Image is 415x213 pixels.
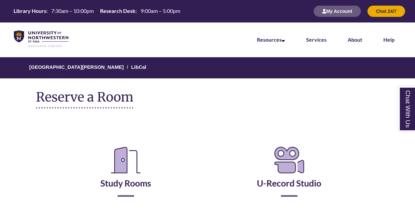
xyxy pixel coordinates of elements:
[141,8,180,14] span: 9:00am – 5:00pm
[306,36,327,43] a: Services
[367,6,405,17] button: Chat 24/7
[11,7,49,15] th: Library Hours:
[100,161,151,189] a: Study Rooms
[367,8,405,14] a: Chat 24/7
[348,36,362,43] a: About
[36,90,133,108] h1: Reserve a Room
[383,36,395,43] a: Help
[97,7,138,15] th: Research Desk:
[36,57,379,78] nav: Breadcrumb
[257,36,285,43] a: Resources
[131,64,146,70] a: LibCal
[11,7,183,15] a: Hours Today
[314,8,361,14] a: My Account
[257,161,321,189] a: U-Record Studio
[29,64,124,70] a: [GEOGRAPHIC_DATA][PERSON_NAME]
[314,6,361,17] button: My Account
[51,8,94,14] span: 7:30am – 10:00pm
[14,30,68,48] img: UNWSP Library Logo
